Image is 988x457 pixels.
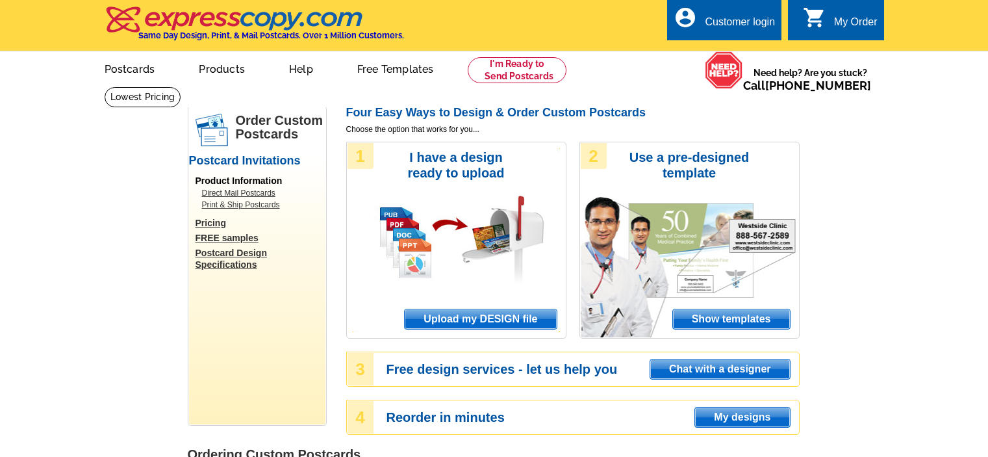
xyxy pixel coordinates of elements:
[672,309,791,330] a: Show templates
[674,6,697,29] i: account_circle
[390,150,523,181] h3: I have a design ready to upload
[386,363,798,375] h3: Free design services - let us help you
[346,106,800,120] h2: Four Easy Ways to Design & Order Custom Postcards
[84,53,176,83] a: Postcards
[202,199,319,211] a: Print & Ship Postcards
[834,16,878,34] div: My Order
[695,408,789,427] span: My designs
[196,247,325,270] a: Postcard Design Specifications
[202,187,319,199] a: Direct Mail Postcards
[705,16,775,34] div: Customer login
[348,401,374,434] div: 4
[650,359,789,379] span: Chat with a designer
[268,53,334,83] a: Help
[189,154,325,168] h2: Postcard Invitations
[178,53,266,83] a: Products
[765,79,871,92] a: [PHONE_NUMBER]
[346,124,800,135] span: Choose the option that works for you...
[743,79,871,92] span: Call
[196,176,283,186] span: Product Information
[196,232,325,244] a: FREE samples
[336,53,455,83] a: Free Templates
[196,217,325,229] a: Pricing
[236,114,325,141] h1: Order Custom Postcards
[705,51,743,89] img: help
[694,407,790,428] a: My designs
[348,143,374,169] div: 1
[803,6,826,29] i: shopping_cart
[743,66,878,92] span: Need help? Are you stuck?
[581,143,607,169] div: 2
[623,150,756,181] h3: Use a pre-designed template
[673,309,790,329] span: Show templates
[138,31,404,40] h4: Same Day Design, Print, & Mail Postcards. Over 1 Million Customers.
[404,309,557,330] a: Upload my DESIGN file
[105,16,404,40] a: Same Day Design, Print, & Mail Postcards. Over 1 Million Customers.
[405,309,556,329] span: Upload my DESIGN file
[674,14,775,31] a: account_circle Customer login
[803,14,878,31] a: shopping_cart My Order
[348,353,374,385] div: 3
[650,359,790,380] a: Chat with a designer
[196,114,228,146] img: postcards.png
[386,411,798,423] h3: Reorder in minutes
